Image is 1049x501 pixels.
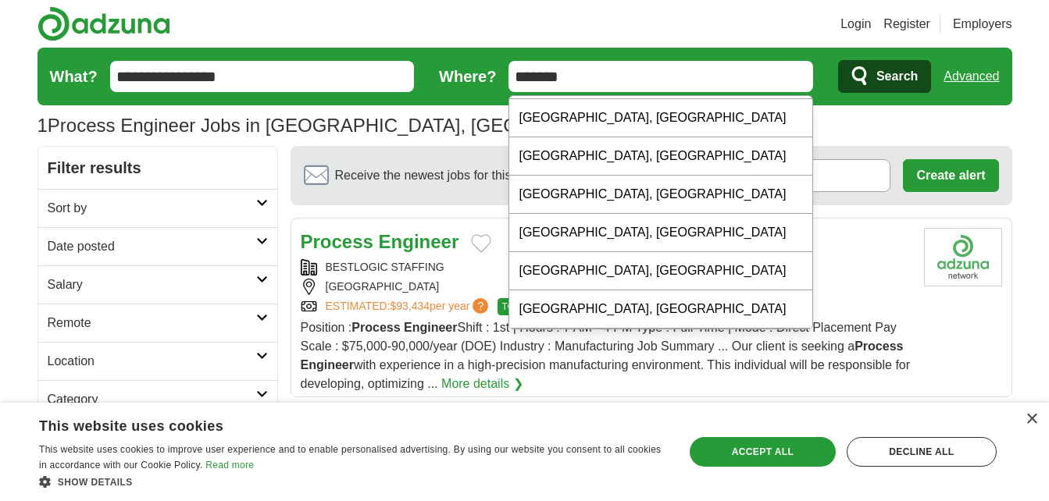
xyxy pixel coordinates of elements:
[509,176,812,214] div: [GEOGRAPHIC_DATA], [GEOGRAPHIC_DATA]
[847,437,997,467] div: Decline all
[509,290,812,329] div: [GEOGRAPHIC_DATA], [GEOGRAPHIC_DATA]
[473,298,488,314] span: ?
[944,61,999,92] a: Advanced
[39,444,661,471] span: This website uses cookies to improve user experience and to enable personalised advertising. By u...
[39,412,626,435] div: This website uses cookies
[838,60,931,93] button: Search
[205,460,254,471] a: Read more, opens a new window
[903,159,998,192] button: Create alert
[876,61,918,92] span: Search
[301,358,354,371] strong: Engineer
[351,321,400,334] strong: Process
[48,314,256,332] h2: Remote
[38,342,277,380] a: Location
[301,259,912,275] div: BESTLOGIC STAFFING
[404,321,457,334] strong: Engineer
[301,231,373,252] strong: Process
[953,15,1012,34] a: Employers
[37,115,666,136] h1: Process Engineer Jobs in [GEOGRAPHIC_DATA], [GEOGRAPHIC_DATA]
[855,339,903,353] strong: Process
[48,275,256,294] h2: Salary
[48,390,256,409] h2: Category
[38,189,277,227] a: Sort by
[379,231,459,252] strong: Engineer
[301,279,912,295] div: [GEOGRAPHIC_DATA]
[1026,414,1037,425] div: Close
[840,15,871,34] a: Login
[301,231,459,252] a: Process Engineer
[335,166,602,185] span: Receive the newest jobs for this search :
[37,6,170,41] img: Adzuna logo
[38,304,277,342] a: Remote
[441,375,523,393] a: More details ❯
[509,214,812,252] div: [GEOGRAPHIC_DATA], [GEOGRAPHIC_DATA]
[390,300,430,312] span: $93,434
[38,265,277,304] a: Salary
[509,137,812,176] div: [GEOGRAPHIC_DATA], [GEOGRAPHIC_DATA]
[471,234,491,253] button: Add to favorite jobs
[38,147,277,189] h2: Filter results
[58,477,133,488] span: Show details
[883,15,930,34] a: Register
[48,352,256,371] h2: Location
[439,65,496,88] label: Where?
[326,298,492,315] a: ESTIMATED:$93,434per year?
[924,228,1002,286] img: Company logo
[690,437,836,467] div: Accept all
[37,112,48,140] span: 1
[509,99,812,137] div: [GEOGRAPHIC_DATA], [GEOGRAPHIC_DATA]
[301,321,911,390] span: Position : Shift : 1st | Hours : 7 AM - 4 PM Type : Full-Time | Mode : Direct Placement Pay Scale...
[38,380,277,418] a: Category
[509,252,812,290] div: [GEOGRAPHIC_DATA], [GEOGRAPHIC_DATA]
[38,227,277,265] a: Date posted
[39,474,665,489] div: Show details
[48,237,256,256] h2: Date posted
[50,65,98,88] label: What?
[48,199,256,218] h2: Sort by
[498,298,559,315] span: TOP MATCH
